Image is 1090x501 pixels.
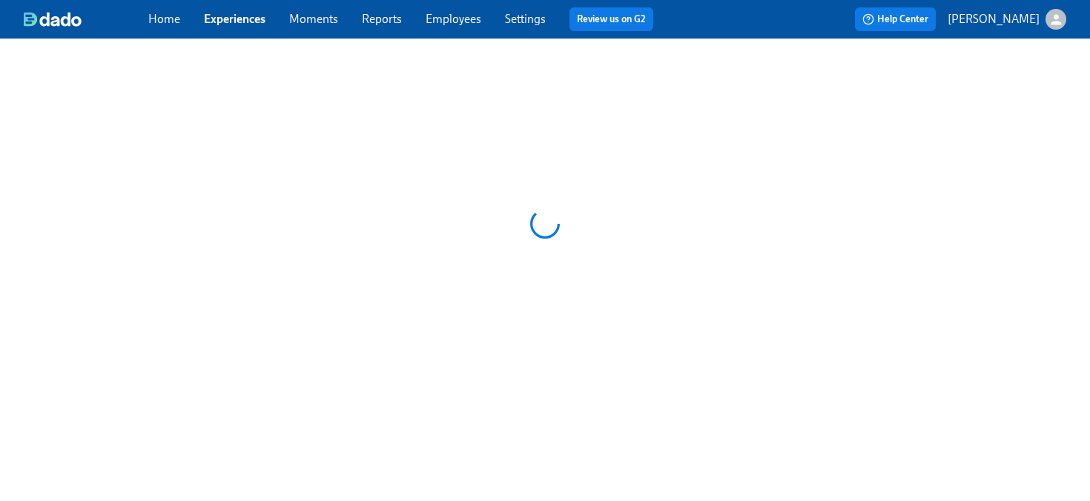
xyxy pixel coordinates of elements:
[948,11,1040,27] p: [PERSON_NAME]
[148,12,180,26] a: Home
[24,12,148,27] a: dado
[362,12,402,26] a: Reports
[204,12,265,26] a: Experiences
[426,12,481,26] a: Employees
[855,7,936,31] button: Help Center
[569,7,653,31] button: Review us on G2
[505,12,546,26] a: Settings
[862,12,928,27] span: Help Center
[948,9,1066,30] button: [PERSON_NAME]
[24,12,82,27] img: dado
[289,12,338,26] a: Moments
[577,12,646,27] a: Review us on G2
